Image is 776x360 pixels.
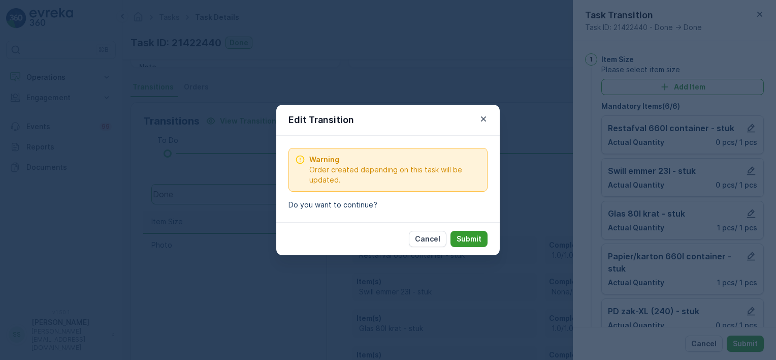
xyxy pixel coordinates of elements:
[288,200,488,210] p: Do you want to continue?
[457,234,481,244] p: Submit
[409,231,446,247] button: Cancel
[309,155,481,165] span: Warning
[309,165,481,185] span: Order created depending on this task will be updated.
[415,234,440,244] p: Cancel
[288,113,354,127] p: Edit Transition
[450,231,488,247] button: Submit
